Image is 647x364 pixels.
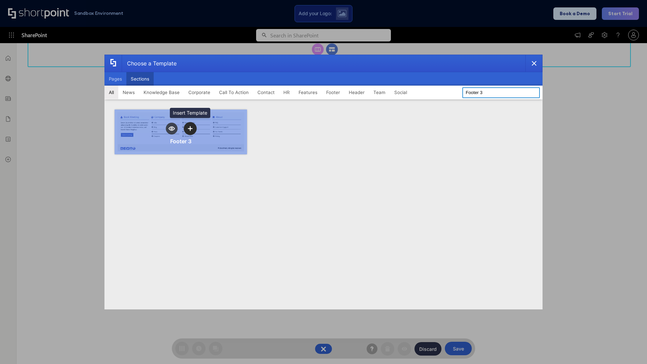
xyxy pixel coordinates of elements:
div: Footer 3 [170,138,191,145]
button: Footer [322,86,344,99]
button: HR [279,86,294,99]
button: Pages [104,72,126,86]
div: Choose a Template [122,55,177,72]
button: Features [294,86,322,99]
button: All [104,86,118,99]
input: Search [462,87,540,98]
button: Social [390,86,411,99]
iframe: Chat Widget [613,332,647,364]
button: Sections [126,72,154,86]
button: Team [369,86,390,99]
button: Corporate [184,86,215,99]
div: template selector [104,55,543,309]
button: Call To Action [215,86,253,99]
button: Contact [253,86,279,99]
button: Knowledge Base [139,86,184,99]
button: News [118,86,139,99]
button: Header [344,86,369,99]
